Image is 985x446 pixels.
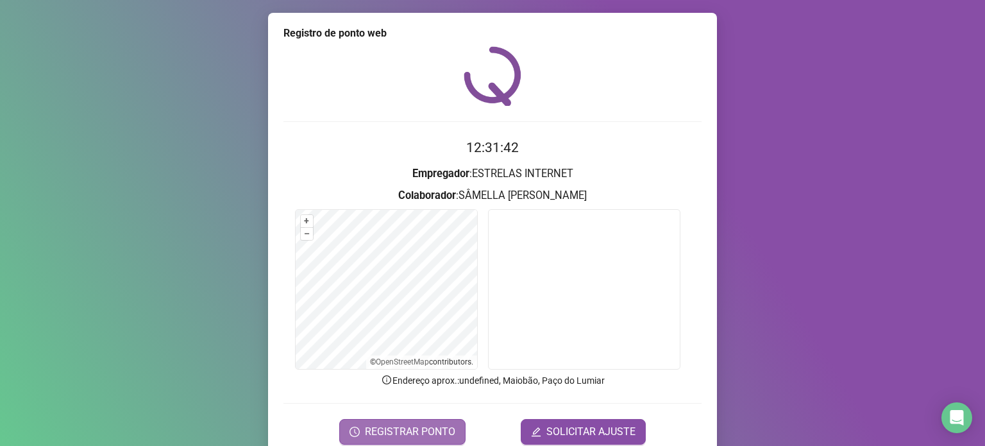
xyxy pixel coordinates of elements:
[381,374,392,386] span: info-circle
[376,357,429,366] a: OpenStreetMap
[283,26,702,41] div: Registro de ponto web
[365,424,455,440] span: REGISTRAR PONTO
[464,46,521,106] img: QRPoint
[531,427,541,437] span: edit
[398,189,456,202] strong: Colaborador
[941,402,972,433] div: Open Intercom Messenger
[412,167,469,180] strong: Empregador
[283,373,702,388] p: Endereço aprox. : undefined, Maiobão, Paço do Lumiar
[283,187,702,204] h3: : SÂMELLA [PERSON_NAME]
[349,427,360,437] span: clock-circle
[466,140,519,155] time: 12:31:42
[521,419,646,445] button: editSOLICITAR AJUSTE
[546,424,636,440] span: SOLICITAR AJUSTE
[370,357,473,366] li: © contributors.
[339,419,466,445] button: REGISTRAR PONTO
[283,166,702,182] h3: : ESTRELAS INTERNET
[301,215,313,227] button: +
[301,228,313,240] button: –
